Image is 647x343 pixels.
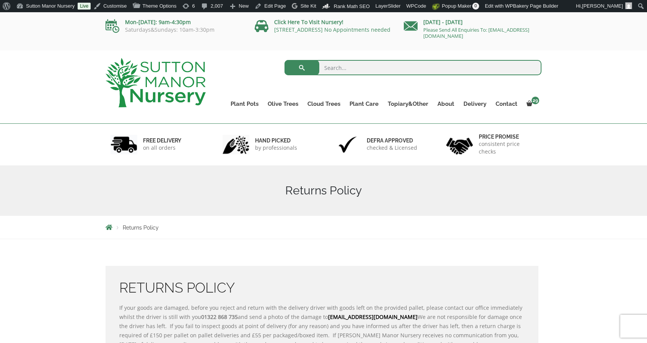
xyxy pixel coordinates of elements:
[255,137,297,144] h6: hand picked
[223,135,249,154] img: 2.jpg
[255,144,297,152] p: by professionals
[106,184,541,197] h1: Returns Policy
[284,60,542,75] input: Search...
[106,27,243,33] p: Saturdays&Sundays: 10am-3:30pm
[328,313,418,320] strong: [EMAIL_ADDRESS][DOMAIN_NAME]
[274,26,390,33] a: [STREET_ADDRESS] No Appointments needed
[263,99,303,109] a: Olive Trees
[106,58,206,107] img: logo
[274,18,343,26] a: Click Here To Visit Nursery!
[143,137,181,144] h6: FREE DELIVERY
[78,3,91,10] a: Live
[106,18,243,27] p: Mon-[DATE]: 9am-4:30pm
[201,313,238,320] strong: 01322 868 735
[522,99,541,109] a: 29
[226,99,263,109] a: Plant Pots
[303,99,345,109] a: Cloud Trees
[433,99,459,109] a: About
[106,224,541,230] nav: Breadcrumbs
[459,99,491,109] a: Delivery
[143,144,181,152] p: on all orders
[491,99,522,109] a: Contact
[301,3,316,9] span: Site Kit
[446,133,473,156] img: 4.jpg
[111,135,137,154] img: 1.jpg
[582,3,623,9] span: [PERSON_NAME]
[479,140,537,155] p: consistent price checks
[123,225,159,231] span: Returns Policy
[345,99,383,109] a: Plant Care
[423,26,529,39] a: Please Send All Enquiries To: [EMAIL_ADDRESS][DOMAIN_NAME]
[532,97,539,104] span: 29
[479,133,537,140] h6: Price promise
[404,18,541,27] p: [DATE] - [DATE]
[383,99,433,109] a: Topiary&Other
[119,280,525,296] h2: RETURNS POLICY
[472,3,479,10] span: 0
[367,137,417,144] h6: Defra approved
[334,135,361,154] img: 3.jpg
[334,3,370,9] span: Rank Math SEO
[367,144,417,152] p: checked & Licensed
